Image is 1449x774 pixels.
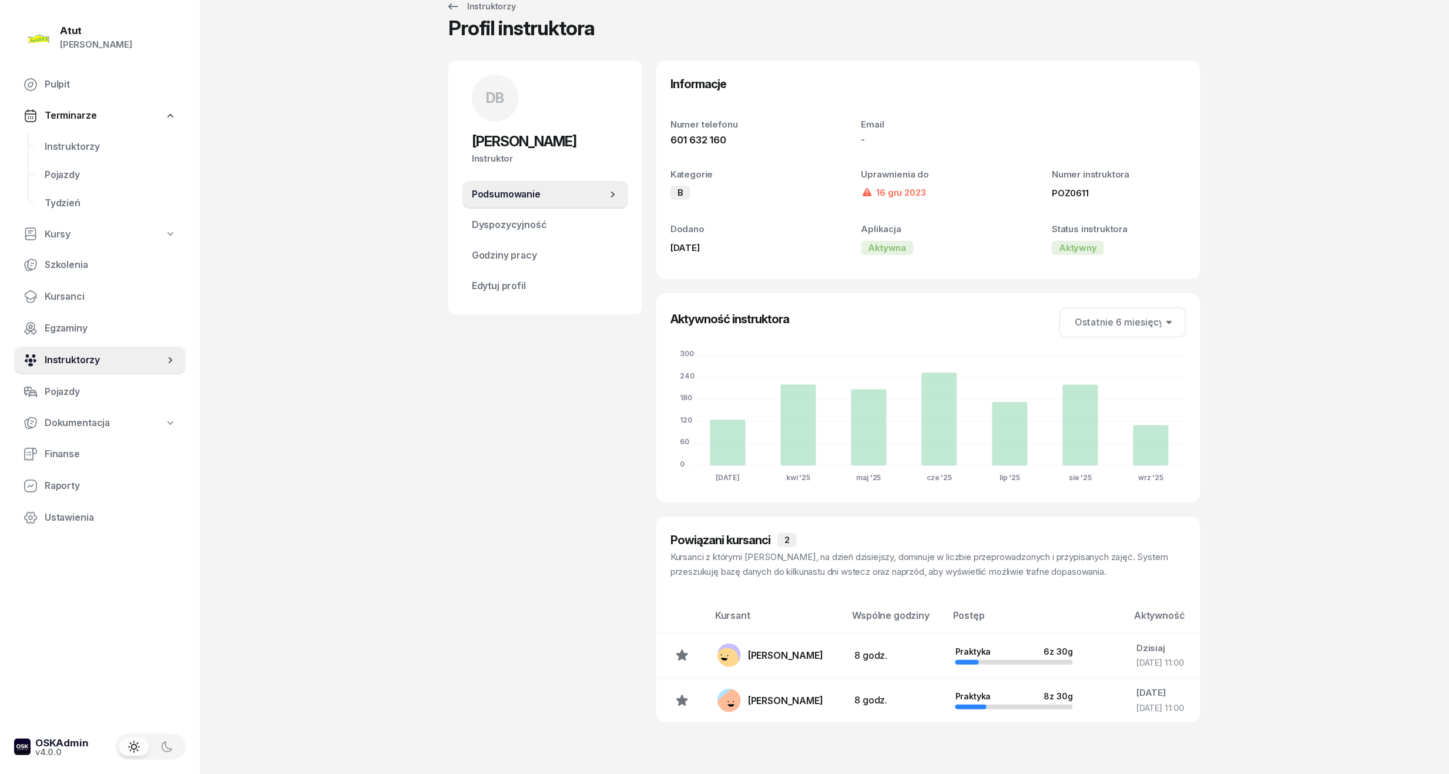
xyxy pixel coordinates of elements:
[777,533,797,547] div: 2
[45,196,176,211] span: Tydzień
[955,646,991,656] span: Praktyka
[680,437,689,446] tspan: 60
[45,353,165,368] span: Instruktorzy
[462,180,628,209] a: Podsumowanie
[670,531,770,549] h3: Powiązani kursanci
[946,608,1127,633] th: Postęp
[45,478,176,494] span: Raporty
[45,227,71,242] span: Kursy
[14,283,186,311] a: Kursanci
[45,77,176,92] span: Pulpit
[855,648,937,664] div: 8 godz.
[1127,608,1200,633] th: Aktywność
[680,349,694,358] tspan: 300
[748,651,823,660] div: [PERSON_NAME]
[1052,167,1186,182] div: Numer instruktora
[14,739,31,755] img: logo-xs-dark@2x.png
[670,310,789,329] h3: Aktywność instruktora
[716,473,740,482] tspan: [DATE]
[45,257,176,273] span: Szkolenia
[45,510,176,525] span: Ustawienia
[670,132,805,148] div: 601 632 160
[955,691,991,701] span: Praktyka
[14,102,186,129] a: Terminarze
[462,211,628,239] a: Dyspozycyjność
[35,738,89,748] div: OSKAdmin
[45,384,176,400] span: Pojazdy
[45,321,176,336] span: Egzaminy
[487,91,505,105] span: DB
[14,221,186,248] a: Kursy
[14,378,186,406] a: Pojazdy
[1044,646,1073,656] div: 6 z 30g
[14,440,186,468] a: Finanse
[999,473,1020,482] tspan: lip '25
[861,117,996,132] div: Email
[708,608,845,633] th: Kursant
[1044,691,1073,701] div: 8 z 30g
[14,504,186,532] a: Ustawienia
[35,189,186,217] a: Tydzień
[1052,222,1186,237] div: Status instruktora
[35,748,89,756] div: v4.0.0
[861,167,996,182] div: Uprawnienia do
[35,161,186,189] a: Pojazdy
[670,117,805,132] div: Numer telefonu
[45,289,176,304] span: Kursanci
[472,187,607,202] span: Podsumowanie
[472,132,619,151] h2: [PERSON_NAME]
[1136,641,1191,656] div: Dzisiaj
[1136,658,1184,668] span: [DATE] 11:00
[14,251,186,279] a: Szkolenia
[670,167,805,182] div: Kategorie
[1052,186,1186,201] div: POZ0611
[670,549,1186,579] div: Kursanci z którymi [PERSON_NAME], na dzień dzisiejszy, dominuje w liczbie przeprowadzonych i przy...
[670,240,805,256] div: [DATE]
[1139,473,1164,482] tspan: wrz '25
[670,222,805,237] div: Dodano
[680,371,695,380] tspan: 240
[680,459,685,468] tspan: 0
[35,133,186,161] a: Instruktorzy
[14,71,186,99] a: Pulpit
[14,472,186,500] a: Raporty
[1052,241,1104,255] div: Aktywny
[472,248,619,263] span: Godziny pracy
[462,272,628,300] a: Edytuj profil
[60,26,132,36] div: Atut
[45,167,176,183] span: Pojazdy
[14,346,186,374] a: Instruktorzy
[670,186,690,200] div: B
[786,473,810,482] tspan: kwi '25
[462,242,628,270] a: Godziny pracy
[861,241,914,255] div: Aktywna
[45,416,110,431] span: Dokumentacja
[448,18,595,46] div: Profil instruktora
[861,132,996,146] div: -
[861,222,996,237] div: Aplikacja
[1069,473,1092,482] tspan: sie '25
[45,447,176,462] span: Finanse
[680,416,692,424] tspan: 120
[857,473,881,482] tspan: maj '25
[855,693,937,708] div: 8 godz.
[1136,685,1191,701] div: [DATE]
[472,151,619,166] div: Instruktor
[748,696,823,705] div: [PERSON_NAME]
[472,279,619,294] span: Edytuj profil
[680,393,692,402] tspan: 180
[14,410,186,437] a: Dokumentacja
[861,186,926,200] div: 16 gru 2023
[45,139,176,155] span: Instruktorzy
[45,108,96,123] span: Terminarze
[14,314,186,343] a: Egzaminy
[1136,703,1184,713] span: [DATE] 11:00
[472,217,619,233] span: Dyspozycyjność
[927,473,952,482] tspan: cze '25
[670,75,726,93] h3: Informacje
[846,608,946,633] th: Wspólne godziny
[60,37,132,52] div: [PERSON_NAME]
